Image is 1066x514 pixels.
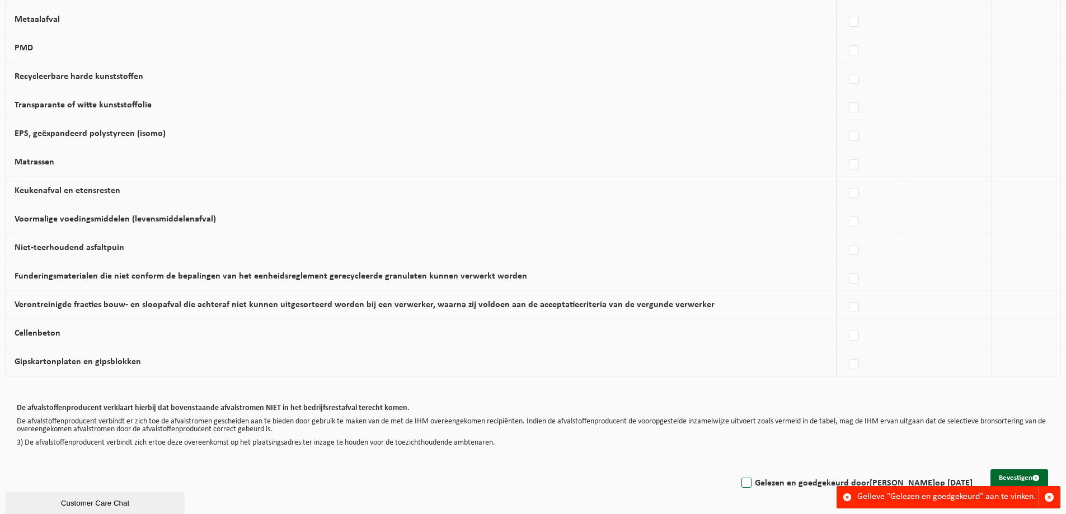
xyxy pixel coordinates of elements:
[15,158,54,167] label: Matrassen
[870,479,935,488] strong: [PERSON_NAME]
[15,129,166,138] label: EPS, geëxpandeerd polystyreen (isomo)
[15,329,60,338] label: Cellenbeton
[15,215,216,224] label: Voormalige voedingsmiddelen (levensmiddelenafval)
[17,404,410,412] b: De afvalstoffenproducent verklaart hierbij dat bovenstaande afvalstromen NIET in het bedrijfsrest...
[15,101,152,110] label: Transparante of witte kunststoffolie
[15,300,715,309] label: Verontreinigde fracties bouw- en sloopafval die achteraf niet kunnen uitgesorteerd worden bij een...
[15,243,124,252] label: Niet-teerhoudend asfaltpuin
[990,469,1048,487] button: Bevestigen
[15,72,143,81] label: Recycleerbare harde kunststoffen
[15,15,60,24] label: Metaalafval
[17,439,1049,447] p: 3) De afvalstoffenproducent verbindt zich ertoe deze overeenkomst op het plaatsingsadres ter inza...
[15,357,141,366] label: Gipskartonplaten en gipsblokken
[15,272,527,281] label: Funderingsmaterialen die niet conform de bepalingen van het eenheidsreglement gerecycleerde granu...
[15,186,120,195] label: Keukenafval en etensresten
[857,487,1038,508] div: Gelieve "Gelezen en goedgekeurd" aan te vinken.
[6,489,187,514] iframe: chat widget
[17,418,1049,433] p: De afvalstoffenproducent verbindt er zich toe de afvalstromen gescheiden aan te bieden door gebru...
[15,44,33,53] label: PMD
[739,475,973,492] label: Gelezen en goedgekeurd door op [DATE]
